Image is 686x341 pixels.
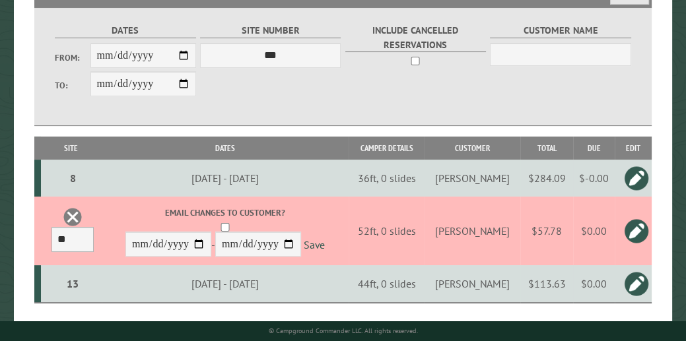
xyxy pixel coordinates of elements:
[46,171,100,185] div: 8
[304,238,325,251] a: Save
[573,265,614,303] td: $0.00
[425,160,520,197] td: [PERSON_NAME]
[104,206,347,219] label: Email changes to customer?
[425,137,520,160] th: Customer
[573,137,614,160] th: Due
[349,265,425,303] td: 44ft, 0 slides
[349,137,425,160] th: Camper Details
[573,197,614,265] td: $0.00
[520,197,573,265] td: $57.78
[102,137,349,160] th: Dates
[349,197,425,265] td: 52ft, 0 slides
[573,160,614,197] td: $-0.00
[425,265,520,303] td: [PERSON_NAME]
[269,326,418,335] small: © Campground Commander LLC. All rights reserved.
[615,137,652,160] th: Edit
[349,160,425,197] td: 36ft, 0 slides
[46,277,100,290] div: 13
[520,160,573,197] td: $284.09
[55,23,195,38] label: Dates
[520,265,573,303] td: $113.63
[63,207,83,227] a: Delete this reservation
[104,277,347,290] div: [DATE] - [DATE]
[345,23,486,52] label: Include Cancelled Reservations
[425,197,520,265] td: [PERSON_NAME]
[490,23,631,38] label: Customer Name
[104,171,347,185] div: [DATE] - [DATE]
[41,137,102,160] th: Site
[55,79,90,92] label: To:
[55,51,90,64] label: From:
[520,137,573,160] th: Total
[104,206,347,260] div: -
[200,23,341,38] label: Site Number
